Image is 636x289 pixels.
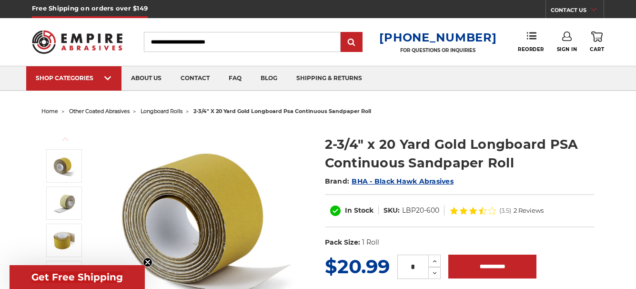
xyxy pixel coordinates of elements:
h1: 2-3/4" x 20 Yard Gold Longboard PSA Continuous Sandpaper Roll [325,135,595,172]
span: Cart [590,46,604,52]
a: longboard rolls [141,108,182,114]
img: Medium-coarse 180 Grit Gold PSA Sandpaper Roll, 2.75" x 20 yds, for versatile sanding by BHA. [52,191,76,215]
a: home [41,108,58,114]
a: blog [251,66,287,91]
span: 2 Reviews [514,207,544,214]
a: BHA - Black Hawk Abrasives [352,177,454,186]
img: Black Hawk 400 Grit Gold PSA Sandpaper Roll, 2 3/4" wide, for final touches on surfaces. [52,154,76,178]
input: Submit [342,33,361,52]
span: Get Free Shipping [31,271,123,283]
a: contact [171,66,219,91]
button: Close teaser [143,258,152,267]
span: Brand: [325,177,350,186]
dt: Pack Size: [325,237,360,248]
span: Sign In [557,46,577,52]
span: (3.5) [499,207,511,214]
dt: SKU: [384,206,400,216]
dd: 1 Roll [362,237,379,248]
span: In Stock [345,206,374,215]
div: SHOP CATEGORIES [36,74,112,82]
span: Reorder [518,46,544,52]
a: about us [121,66,171,91]
a: Reorder [518,31,544,52]
span: $20.99 [325,255,390,278]
a: [PHONE_NUMBER] [379,31,496,44]
p: FOR QUESTIONS OR INQUIRIES [379,47,496,53]
a: Cart [590,31,604,52]
a: faq [219,66,251,91]
a: shipping & returns [287,66,372,91]
dd: LBP20-600 [402,206,439,216]
span: 2-3/4" x 20 yard gold longboard psa continuous sandpaper roll [193,108,371,114]
img: Empire Abrasives [32,24,122,60]
a: other coated abrasives [69,108,130,114]
div: Get Free ShippingClose teaser [10,265,145,289]
button: Previous [54,129,77,149]
a: CONTACT US [551,5,604,18]
img: 400 grit BHA Gold longboard PSA sandpaper roll, 2.75 inches by 20 yards, perfect for fine finishing. [52,228,76,252]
